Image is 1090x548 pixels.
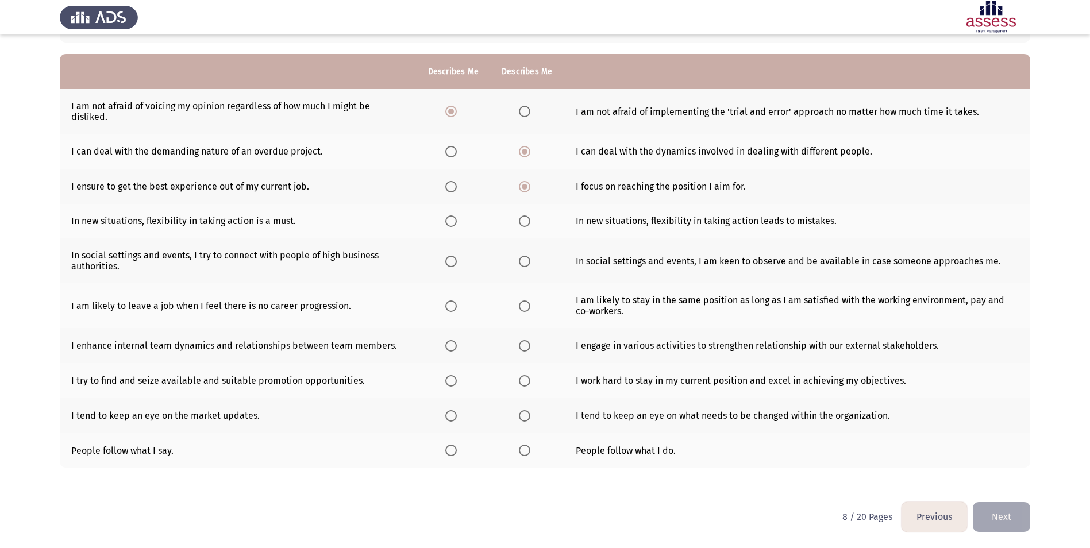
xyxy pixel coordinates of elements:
td: I am not afraid of implementing the 'trial and error' approach no matter how much time it takes. [564,89,1031,134]
td: In new situations, flexibility in taking action is a must. [60,204,417,239]
mat-radio-group: Select an option [519,410,535,420]
td: I work hard to stay in my current position and excel in achieving my objectives. [564,363,1031,398]
mat-radio-group: Select an option [519,300,535,311]
td: I tend to keep an eye on what needs to be changed within the organization. [564,398,1031,433]
td: I engage in various activities to strengthen relationship with our external stakeholders. [564,328,1031,363]
mat-radio-group: Select an option [445,145,461,156]
td: People follow what I do. [564,433,1031,468]
mat-radio-group: Select an option [519,106,535,117]
td: I tend to keep an eye on the market updates. [60,398,417,433]
mat-radio-group: Select an option [445,445,461,456]
mat-radio-group: Select an option [445,300,461,311]
mat-radio-group: Select an option [445,180,461,191]
button: check the missing [973,502,1030,531]
button: load previous page [902,502,967,531]
mat-radio-group: Select an option [445,375,461,385]
td: People follow what I say. [60,433,417,468]
td: I ensure to get the best experience out of my current job. [60,169,417,204]
mat-radio-group: Select an option [445,106,461,117]
td: In social settings and events, I try to connect with people of high business authorities. [60,238,417,283]
img: Assess Talent Management logo [60,1,138,33]
mat-radio-group: Select an option [445,410,461,420]
td: I am likely to leave a job when I feel there is no career progression. [60,283,417,328]
mat-radio-group: Select an option [445,255,461,266]
td: In social settings and events, I am keen to observe and be available in case someone approaches me. [564,238,1031,283]
img: Assessment logo of Potentiality Assessment R2 (EN/AR) [952,1,1030,33]
td: I try to find and seize available and suitable promotion opportunities. [60,363,417,398]
td: I can deal with the dynamics involved in dealing with different people. [564,134,1031,169]
mat-radio-group: Select an option [519,180,535,191]
mat-radio-group: Select an option [519,255,535,266]
td: I focus on reaching the position I aim for. [564,169,1031,204]
th: Describes Me [490,54,564,89]
td: I can deal with the demanding nature of an overdue project. [60,134,417,169]
th: Describes Me [417,54,490,89]
mat-radio-group: Select an option [519,375,535,385]
mat-radio-group: Select an option [519,339,535,350]
td: I am not afraid of voicing my opinion regardless of how much I might be disliked. [60,89,417,134]
mat-radio-group: Select an option [445,339,461,350]
td: I am likely to stay in the same position as long as I am satisfied with the working environment, ... [564,283,1031,328]
p: 8 / 20 Pages [842,511,892,522]
mat-radio-group: Select an option [445,215,461,226]
mat-radio-group: Select an option [519,445,535,456]
td: I enhance internal team dynamics and relationships between team members. [60,328,417,363]
mat-radio-group: Select an option [519,215,535,226]
td: In new situations, flexibility in taking action leads to mistakes. [564,204,1031,239]
mat-radio-group: Select an option [519,145,535,156]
